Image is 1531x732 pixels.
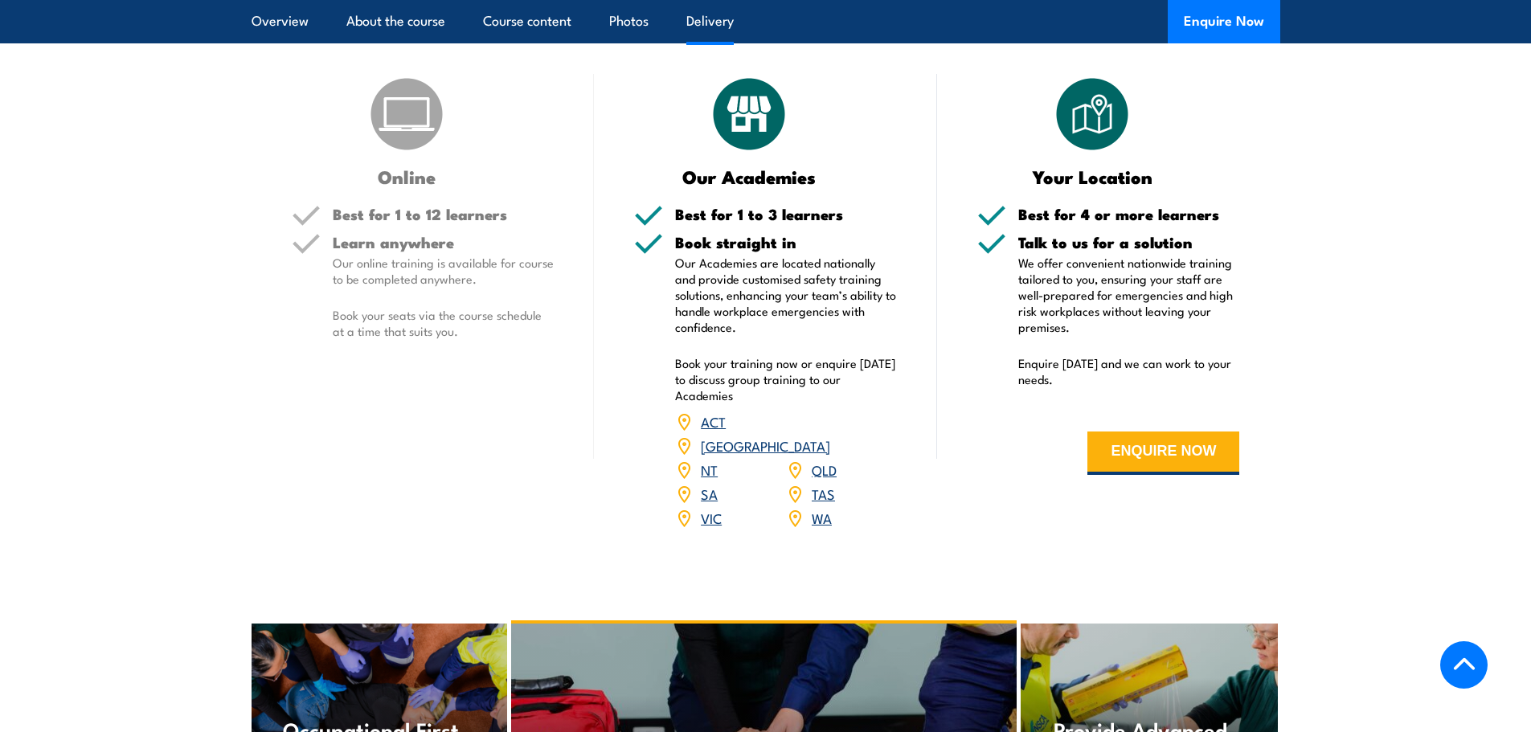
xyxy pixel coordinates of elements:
h3: Online [292,167,522,186]
p: Enquire [DATE] and we can work to your needs. [1018,355,1240,387]
a: TAS [812,484,835,503]
p: Our online training is available for course to be completed anywhere. [333,255,555,287]
a: VIC [701,508,722,527]
button: ENQUIRE NOW [1087,431,1239,475]
h3: Your Location [977,167,1208,186]
a: ACT [701,411,726,431]
a: [GEOGRAPHIC_DATA] [701,436,830,455]
h5: Talk to us for a solution [1018,235,1240,250]
h5: Best for 1 to 3 learners [675,207,897,222]
p: We offer convenient nationwide training tailored to you, ensuring your staff are well-prepared fo... [1018,255,1240,335]
p: Book your training now or enquire [DATE] to discuss group training to our Academies [675,355,897,403]
h5: Best for 4 or more learners [1018,207,1240,222]
p: Our Academies are located nationally and provide customised safety training solutions, enhancing ... [675,255,897,335]
a: SA [701,484,718,503]
h5: Book straight in [675,235,897,250]
p: Book your seats via the course schedule at a time that suits you. [333,307,555,339]
a: WA [812,508,832,527]
a: QLD [812,460,837,479]
h5: Best for 1 to 12 learners [333,207,555,222]
a: NT [701,460,718,479]
h3: Our Academies [634,167,865,186]
h5: Learn anywhere [333,235,555,250]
